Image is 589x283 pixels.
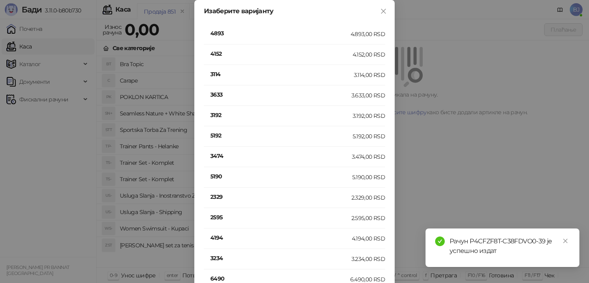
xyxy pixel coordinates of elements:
[210,152,352,160] h4: 3474
[352,152,385,161] div: 3.474,00 RSD
[377,5,390,18] button: Close
[380,8,387,14] span: close
[352,173,385,182] div: 5.190,00 RSD
[435,237,445,246] span: check-circle
[377,8,390,14] span: Close
[210,192,351,201] h4: 2329
[210,213,351,222] h4: 2595
[354,71,385,79] div: 3.114,00 RSD
[210,29,351,38] h4: 4893
[351,255,385,263] div: 3.234,00 RSD
[561,237,570,245] a: Close
[210,274,350,283] h4: 6490
[351,214,385,222] div: 2.595,00 RSD
[450,237,570,256] div: Рачун P4CFZF8T-C38FDVO0-39 је успешно издат
[351,91,385,100] div: 3.633,00 RSD
[210,111,353,119] h4: 3192
[210,233,352,242] h4: 4194
[210,254,351,263] h4: 3234
[351,30,385,38] div: 4.893,00 RSD
[210,90,351,99] h4: 3633
[352,234,385,243] div: 4.194,00 RSD
[563,238,568,244] span: close
[204,8,385,14] div: Изаберите варијанту
[210,70,354,79] h4: 3114
[210,131,353,140] h4: 5192
[351,193,385,202] div: 2.329,00 RSD
[353,50,385,59] div: 4.152,00 RSD
[353,111,385,120] div: 3.192,00 RSD
[210,49,353,58] h4: 4152
[210,172,352,181] h4: 5190
[353,132,385,141] div: 5.192,00 RSD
